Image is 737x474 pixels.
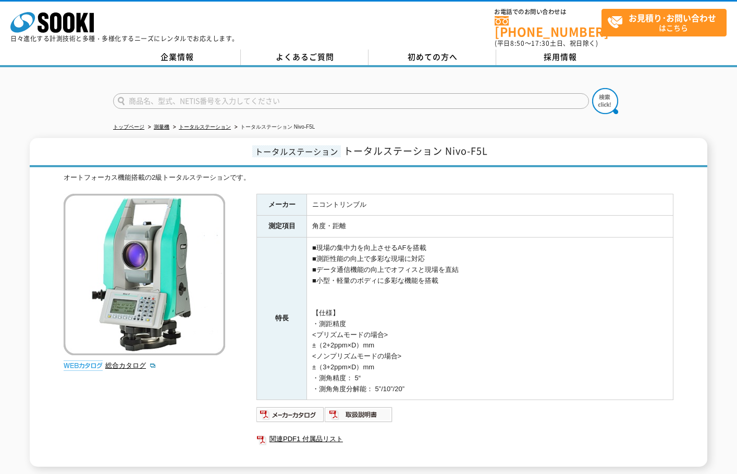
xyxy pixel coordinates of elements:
[307,238,673,400] td: ■現場の集中力を向上させるAFを搭載 ■測距性能の向上で多彩な現場に対応 ■データ通信機能の向上でオフィスと現場を直結 ■小型・軽量のボディに多彩な機能を搭載 【仕様】 ・測距精度 <プリズムモ...
[179,124,231,130] a: トータルステーション
[257,216,307,238] th: 測定項目
[343,144,488,158] span: トータルステーション Nivo-F5L
[629,11,716,24] strong: お見積り･お問い合わせ
[232,122,315,133] li: トータルステーション Nivo-F5L
[495,9,601,15] span: お電話でのお問い合わせは
[495,16,601,38] a: [PHONE_NUMBER]
[105,361,156,369] a: 総合カタログ
[325,406,393,423] img: 取扱説明書
[252,145,341,157] span: トータルステーション
[113,124,144,130] a: トップページ
[113,93,589,109] input: 商品名、型式、NETIS番号を入力してください
[64,172,673,183] div: オートフォーカス機能搭載の2級トータルステーションです。
[592,88,618,114] img: btn_search.png
[307,194,673,216] td: ニコントリンブル
[241,49,368,65] a: よくあるご質問
[325,414,393,421] a: 取扱説明書
[256,432,673,446] a: 関連PDF1 付属品リスト
[496,49,624,65] a: 採用情報
[256,406,325,423] img: メーカーカタログ
[113,49,241,65] a: 企業情報
[531,39,550,48] span: 17:30
[257,238,307,400] th: 特長
[257,194,307,216] th: メーカー
[495,39,598,48] span: (平日 ～ 土日、祝日除く)
[307,216,673,238] td: 角度・距離
[256,414,325,421] a: メーカーカタログ
[64,360,103,371] img: webカタログ
[368,49,496,65] a: 初めての方へ
[601,9,727,36] a: お見積り･お問い合わせはこちら
[64,194,225,355] img: トータルステーション Nivo-F5L
[10,35,239,42] p: 日々進化する計測技術と多種・多様化するニーズにレンタルでお応えします。
[154,124,169,130] a: 測量機
[510,39,525,48] span: 8:50
[408,51,458,63] span: 初めての方へ
[607,9,726,35] span: はこちら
